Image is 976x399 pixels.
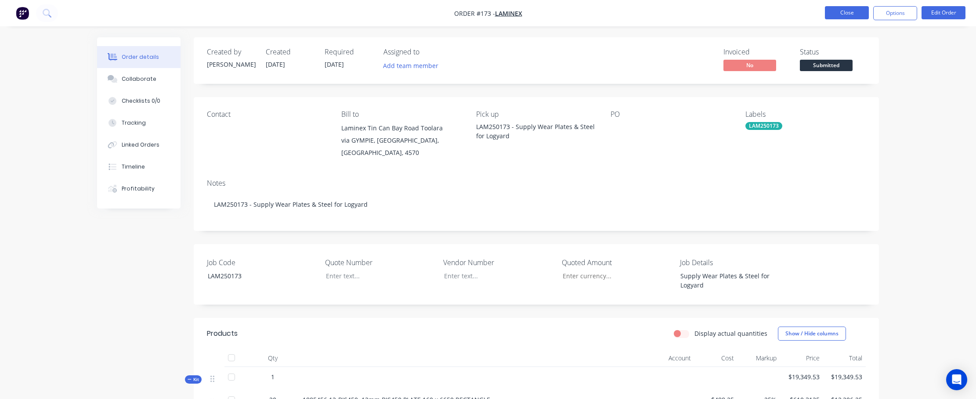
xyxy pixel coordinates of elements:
div: LAM250173 - Supply Wear Plates & Steel for Logyard [476,122,596,140]
span: Submitted [800,60,853,71]
div: Timeline [122,163,145,171]
button: Options [873,6,917,20]
div: Contact [207,110,327,119]
div: Required [325,48,373,56]
div: Tracking [122,119,146,127]
span: Order #173 - [454,9,495,18]
div: Order details [122,53,159,61]
label: Quoted Amount [562,257,672,268]
button: Profitability [97,178,181,200]
span: $19,349.53 [827,372,863,381]
div: LAM250173 [201,270,311,282]
div: Created by [207,48,255,56]
div: PO [611,110,731,119]
div: Markup [737,349,781,367]
div: Laminex Tin Can Bay Road Toolaravia GYMPIE, [GEOGRAPHIC_DATA], [GEOGRAPHIC_DATA], 4570 [341,122,462,159]
div: Price [780,349,823,367]
div: Qty [246,349,299,367]
button: Collaborate [97,68,181,90]
div: Cost [694,349,737,367]
div: Open Intercom Messenger [946,369,967,390]
div: Kit [185,375,202,384]
button: Add team member [379,60,443,72]
div: via GYMPIE, [GEOGRAPHIC_DATA], [GEOGRAPHIC_DATA], 4570 [341,134,462,159]
img: Factory [16,7,29,20]
label: Quote Number [325,257,435,268]
div: LAM250173 [745,122,782,130]
div: Linked Orders [122,141,159,149]
div: Total [823,349,866,367]
input: Enter currency... [555,270,671,283]
div: Checklists 0/0 [122,97,160,105]
a: Laminex [495,9,522,18]
div: Assigned to [383,48,471,56]
label: Vendor Number [443,257,553,268]
button: Add team member [383,60,443,72]
div: Account [607,349,694,367]
button: Order details [97,46,181,68]
div: Notes [207,179,866,187]
div: Profitability [122,185,155,193]
button: Edit Order [922,6,965,19]
label: Job Details [680,257,790,268]
div: LAM250173 - Supply Wear Plates & Steel for Logyard [207,191,866,218]
button: Tracking [97,112,181,134]
span: 1 [271,372,275,381]
button: Timeline [97,156,181,178]
div: Pick up [476,110,596,119]
div: Bill to [341,110,462,119]
button: Close [825,6,869,19]
span: No [723,60,776,71]
div: Supply Wear Plates & Steel for Logyard [673,270,783,291]
label: Display actual quantities [694,329,767,338]
div: Created [266,48,314,56]
button: Linked Orders [97,134,181,156]
div: Laminex Tin Can Bay Road Toolara [341,122,462,134]
div: Invoiced [723,48,789,56]
div: Products [207,328,238,339]
div: Labels [745,110,866,119]
button: Show / Hide columns [778,327,846,341]
span: Kit [188,376,199,383]
span: [DATE] [325,60,344,68]
button: Checklists 0/0 [97,90,181,112]
span: [DATE] [266,60,285,68]
div: Collaborate [122,75,156,83]
label: Job Code [207,257,317,268]
div: Status [800,48,866,56]
span: $19,349.53 [784,372,820,381]
button: Submitted [800,60,853,73]
div: [PERSON_NAME] [207,60,255,69]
